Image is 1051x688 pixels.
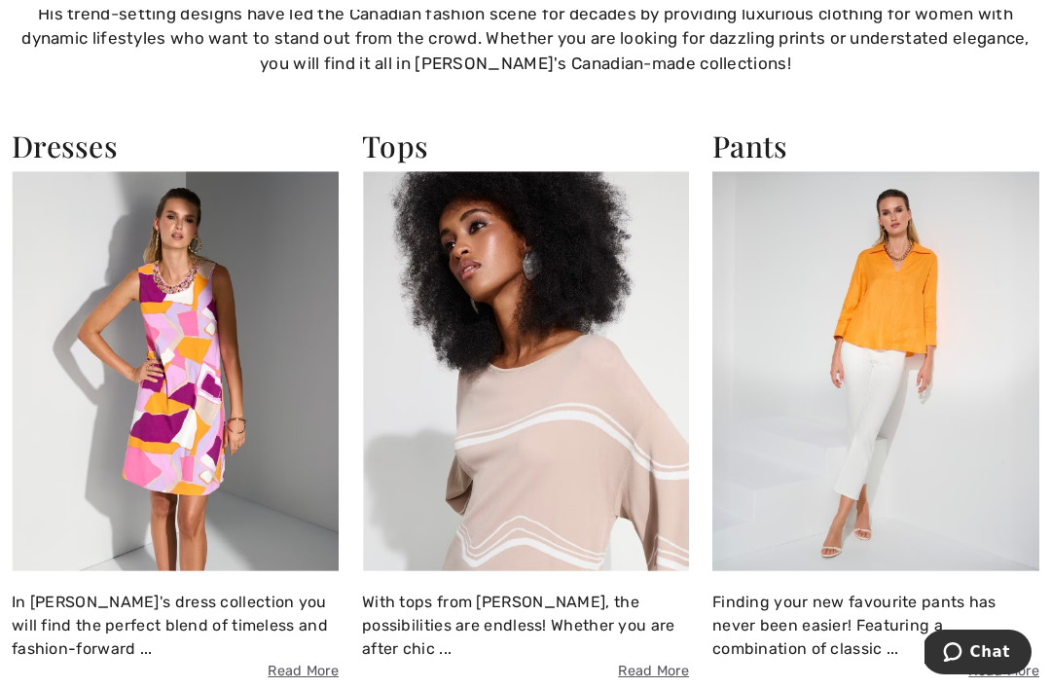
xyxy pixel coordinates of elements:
[712,171,1039,571] img: Pants by Joseph Ribkoff
[362,591,689,682] div: With tops from [PERSON_NAME], the possibilities are endless! Whether you are after chic ...
[15,2,1036,77] div: His trend-setting designs have led the Canadian fashion scene for decades by providing luxurious ...
[12,591,339,682] div: In [PERSON_NAME]'s dress collection you will find the perfect blend of timeless and fashion-forwa...
[12,661,339,682] span: Read More
[712,591,1039,682] div: Finding your new favourite pants has never been easier! Featuring a combination of classic ...
[362,661,689,682] span: Read More
[12,128,339,163] h2: Dresses
[362,171,689,571] img: Tops by Joseph Ribkoff
[924,630,1032,678] iframe: Opens a widget where you can chat to one of our agents
[362,128,689,163] h2: Tops
[12,171,339,571] img: Dresses by Joseph Ribkoff
[712,128,1039,163] h2: Pants
[712,661,1039,682] span: Read More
